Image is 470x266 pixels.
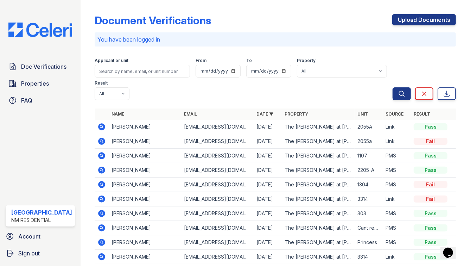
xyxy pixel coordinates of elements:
td: [EMAIL_ADDRESS][DOMAIN_NAME] [181,192,254,206]
a: Result [414,111,430,117]
td: Link [383,120,411,134]
td: [PERSON_NAME] [109,178,181,192]
div: Fail [414,181,447,188]
a: Date ▼ [257,111,274,117]
td: The [PERSON_NAME] at [PERSON_NAME][GEOGRAPHIC_DATA] [282,134,355,149]
td: [PERSON_NAME] [109,149,181,163]
td: [PERSON_NAME] [109,221,181,235]
td: 2055a [355,134,383,149]
div: Pass [414,123,447,130]
td: [EMAIL_ADDRESS][DOMAIN_NAME] [181,221,254,235]
td: [EMAIL_ADDRESS][DOMAIN_NAME] [181,206,254,221]
span: Account [18,232,40,241]
span: FAQ [21,96,32,105]
td: [EMAIL_ADDRESS][DOMAIN_NAME] [181,250,254,264]
td: PMS [383,235,411,250]
td: [PERSON_NAME] [109,163,181,178]
td: 2205-A [355,163,383,178]
td: PMS [383,206,411,221]
td: [DATE] [254,250,282,264]
a: Sign out [3,246,78,260]
label: From [196,58,207,63]
a: Source [386,111,404,117]
td: The [PERSON_NAME] at [PERSON_NAME][GEOGRAPHIC_DATA] [282,149,355,163]
td: [PERSON_NAME] [109,206,181,221]
td: The [PERSON_NAME] at [PERSON_NAME][GEOGRAPHIC_DATA] [282,120,355,134]
td: 1107 [355,149,383,163]
a: FAQ [6,93,75,107]
td: 3314 [355,192,383,206]
td: 3314 [355,250,383,264]
span: Doc Verifications [21,62,66,71]
td: [PERSON_NAME] [109,250,181,264]
td: PMS [383,149,411,163]
td: The [PERSON_NAME] at [PERSON_NAME][GEOGRAPHIC_DATA] [282,163,355,178]
td: Link [383,250,411,264]
td: The [PERSON_NAME] at [PERSON_NAME][GEOGRAPHIC_DATA] [282,221,355,235]
td: PMS [383,178,411,192]
td: The [PERSON_NAME] at [PERSON_NAME][GEOGRAPHIC_DATA] [282,250,355,264]
td: [DATE] [254,134,282,149]
div: Fail [414,196,447,203]
div: Pass [414,167,447,174]
td: [EMAIL_ADDRESS][DOMAIN_NAME] [181,163,254,178]
td: Link [383,134,411,149]
td: [PERSON_NAME] [109,235,181,250]
div: Pass [414,239,447,246]
span: Properties [21,79,49,88]
div: Pass [414,224,447,231]
a: Upload Documents [392,14,456,25]
div: Pass [414,152,447,159]
p: You have been logged in [97,35,453,44]
td: [EMAIL_ADDRESS][DOMAIN_NAME] [181,120,254,134]
td: [EMAIL_ADDRESS][DOMAIN_NAME] [181,178,254,192]
td: The [PERSON_NAME] at [PERSON_NAME][GEOGRAPHIC_DATA] [282,235,355,250]
iframe: chat widget [440,238,463,259]
td: [PERSON_NAME] [109,120,181,134]
td: The [PERSON_NAME] at [PERSON_NAME][GEOGRAPHIC_DATA] [282,192,355,206]
a: Property [285,111,309,117]
td: The [PERSON_NAME] at [PERSON_NAME][GEOGRAPHIC_DATA] [282,206,355,221]
td: The [PERSON_NAME] at [PERSON_NAME][GEOGRAPHIC_DATA] [282,178,355,192]
td: [DATE] [254,235,282,250]
td: Princess [355,235,383,250]
td: 2055A [355,120,383,134]
label: Applicant or unit [95,58,128,63]
div: Pass [414,210,447,217]
input: Search by name, email, or unit number [95,65,190,78]
td: 1304 [355,178,383,192]
td: [EMAIL_ADDRESS][DOMAIN_NAME] [181,134,254,149]
td: [EMAIL_ADDRESS][DOMAIN_NAME] [181,235,254,250]
span: Sign out [18,249,40,258]
div: NM Residential [11,217,72,224]
td: Link [383,192,411,206]
a: Doc Verifications [6,60,75,74]
div: Document Verifications [95,14,211,27]
label: Result [95,80,108,86]
a: Unit [357,111,368,117]
td: [PERSON_NAME] [109,192,181,206]
div: Pass [414,253,447,260]
td: [DATE] [254,206,282,221]
td: [DATE] [254,120,282,134]
td: [DATE] [254,149,282,163]
label: To [246,58,252,63]
a: Account [3,229,78,243]
td: [DATE] [254,163,282,178]
a: Email [184,111,197,117]
td: Cant remember [355,221,383,235]
a: Name [112,111,124,117]
td: [EMAIL_ADDRESS][DOMAIN_NAME] [181,149,254,163]
label: Property [297,58,316,63]
td: 303 [355,206,383,221]
td: [DATE] [254,178,282,192]
td: [DATE] [254,221,282,235]
td: [PERSON_NAME] [109,134,181,149]
div: [GEOGRAPHIC_DATA] [11,208,72,217]
td: PMS [383,221,411,235]
a: Properties [6,76,75,91]
td: [DATE] [254,192,282,206]
div: Fail [414,138,447,145]
td: PMS [383,163,411,178]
